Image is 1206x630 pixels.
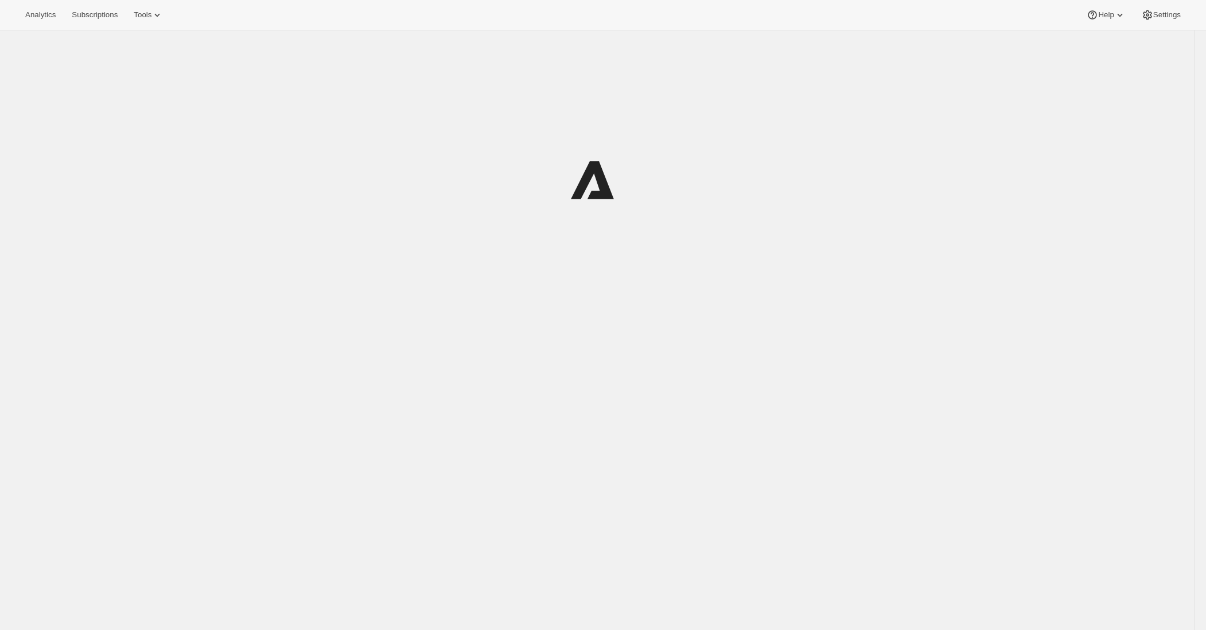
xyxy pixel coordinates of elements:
span: Settings [1153,10,1181,20]
button: Analytics [18,7,63,23]
span: Subscriptions [72,10,118,20]
span: Analytics [25,10,56,20]
button: Tools [127,7,170,23]
button: Settings [1135,7,1188,23]
button: Help [1080,7,1132,23]
span: Help [1098,10,1114,20]
button: Subscriptions [65,7,125,23]
span: Tools [134,10,151,20]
